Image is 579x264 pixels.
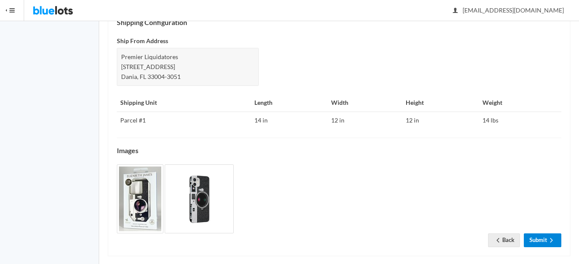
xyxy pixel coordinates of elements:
[524,233,561,247] a: Submitarrow forward
[328,112,402,129] td: 12 in
[451,7,460,15] ion-icon: person
[117,112,251,129] td: Parcel #1
[251,94,328,112] th: Length
[117,147,561,154] h4: Images
[117,48,259,86] div: Premier Liquidatores [STREET_ADDRESS] Dania, FL 33004-3051
[402,112,479,129] td: 12 in
[402,94,479,112] th: Height
[117,164,163,233] img: 3a51646f-82c2-46d7-9bc3-9cf0dcd788a1-1750688104.jpg
[165,164,234,233] img: 6a5e58e7-2434-4404-a0d7-ebcde317697f-1750688105.jpg
[117,36,168,46] label: Ship From Address
[547,237,556,245] ion-icon: arrow forward
[251,112,328,129] td: 14 in
[479,94,561,112] th: Weight
[488,233,520,247] a: arrow backBack
[117,19,561,26] h4: Shipping Configuration
[494,237,502,245] ion-icon: arrow back
[328,94,402,112] th: Width
[453,6,564,14] span: [EMAIL_ADDRESS][DOMAIN_NAME]
[479,112,561,129] td: 14 lbs
[117,94,251,112] th: Shipping Unit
